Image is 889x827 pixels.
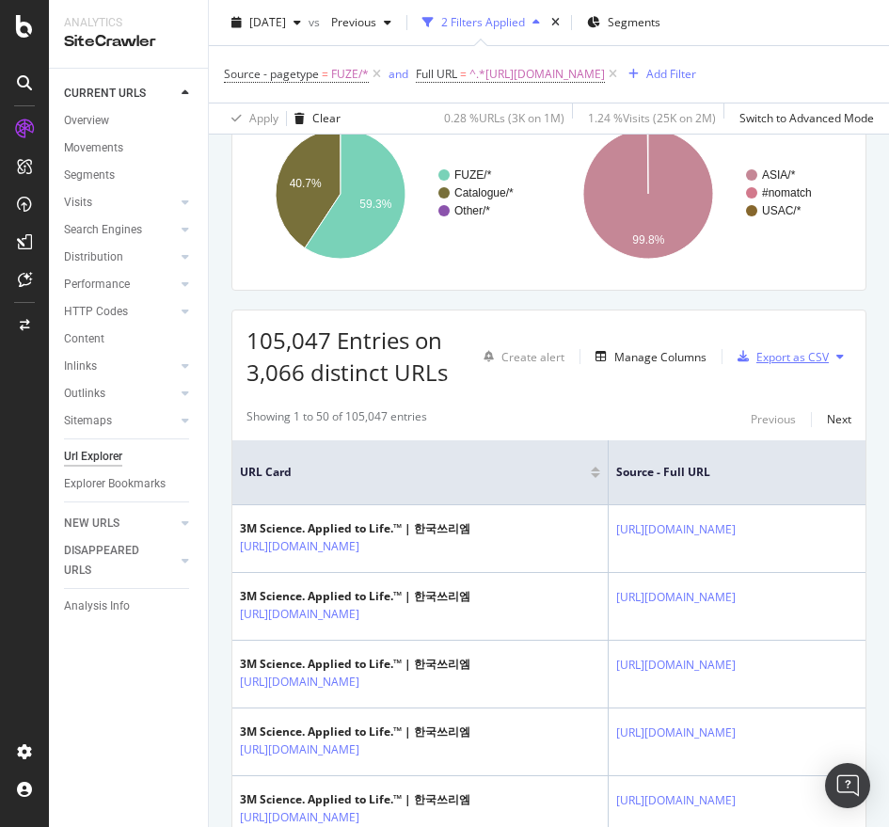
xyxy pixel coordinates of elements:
[240,464,586,481] span: URL Card
[64,111,195,131] a: Overview
[762,186,812,199] text: #nomatch
[64,275,176,294] a: Performance
[240,673,359,692] a: [URL][DOMAIN_NAME]
[64,329,195,349] a: Content
[246,408,427,431] div: Showing 1 to 50 of 105,047 entries
[616,791,736,810] a: [URL][DOMAIN_NAME]
[64,447,195,467] a: Url Explorer
[588,110,716,126] div: 1.24 % Visits ( 25K on 2M )
[240,740,359,759] a: [URL][DOMAIN_NAME]
[827,411,851,427] div: Next
[441,14,525,30] div: 2 Filters Applied
[762,204,802,217] text: USAC/*
[415,8,548,38] button: 2 Filters Applied
[64,596,195,616] a: Analysis Info
[312,110,341,126] div: Clear
[751,408,796,431] button: Previous
[454,186,514,199] text: Catalogue/*
[322,66,328,82] span: =
[64,247,123,267] div: Distribution
[621,63,696,86] button: Add Filter
[359,198,391,211] text: 59.3%
[246,112,533,276] div: A chart.
[730,342,829,372] button: Export as CSV
[444,110,564,126] div: 0.28 % URLs ( 3K on 1M )
[240,791,470,808] div: 3M Science. Applied to Life.™ | 한국쓰리엠
[554,112,841,276] svg: A chart.
[762,168,796,182] text: ASIA/*
[64,541,159,580] div: DISAPPEARED URLS
[64,447,122,467] div: Url Explorer
[64,166,195,185] a: Segments
[616,656,736,675] a: [URL][DOMAIN_NAME]
[64,474,166,494] div: Explorer Bookmarks
[501,349,564,365] div: Create alert
[64,357,97,376] div: Inlinks
[64,84,176,103] a: CURRENT URLS
[224,103,278,134] button: Apply
[324,8,399,38] button: Previous
[454,204,490,217] text: Other/*
[64,411,176,431] a: Sitemaps
[64,474,195,494] a: Explorer Bookmarks
[646,66,696,82] div: Add Filter
[324,14,376,30] span: Previous
[64,384,176,404] a: Outlinks
[240,656,470,673] div: 3M Science. Applied to Life.™ | 한국쓰리엠
[632,233,664,247] text: 99.8%
[454,168,492,182] text: FUZE/*
[827,408,851,431] button: Next
[389,65,408,83] button: and
[756,349,829,365] div: Export as CSV
[64,138,195,158] a: Movements
[249,110,278,126] div: Apply
[64,329,104,349] div: Content
[64,138,123,158] div: Movements
[287,103,341,134] button: Clear
[246,325,448,388] span: 105,047 Entries on 3,066 distinct URLs
[64,514,119,533] div: NEW URLS
[64,302,128,322] div: HTTP Codes
[64,541,176,580] a: DISAPPEARED URLS
[64,220,176,240] a: Search Engines
[616,588,736,607] a: [URL][DOMAIN_NAME]
[64,384,105,404] div: Outlinks
[64,357,176,376] a: Inlinks
[331,61,369,87] span: FUZE/*
[64,247,176,267] a: Distribution
[64,193,176,213] a: Visits
[224,8,309,38] button: [DATE]
[751,411,796,427] div: Previous
[64,15,193,31] div: Analytics
[548,13,564,32] div: times
[64,193,92,213] div: Visits
[825,763,870,808] div: Open Intercom Messenger
[64,111,109,131] div: Overview
[64,275,130,294] div: Performance
[64,31,193,53] div: SiteCrawler
[616,520,736,539] a: [URL][DOMAIN_NAME]
[588,345,706,368] button: Manage Columns
[579,8,668,38] button: Segments
[224,66,319,82] span: Source - pagetype
[614,349,706,365] div: Manage Columns
[64,514,176,533] a: NEW URLS
[240,520,470,537] div: 3M Science. Applied to Life.™ | 한국쓰리엠
[739,110,874,126] div: Switch to Advanced Mode
[416,66,457,82] span: Full URL
[64,596,130,616] div: Analysis Info
[64,411,112,431] div: Sitemaps
[240,808,359,827] a: [URL][DOMAIN_NAME]
[240,588,470,605] div: 3M Science. Applied to Life.™ | 한국쓰리엠
[460,66,467,82] span: =
[240,537,359,556] a: [URL][DOMAIN_NAME]
[469,61,605,87] span: ^.*[URL][DOMAIN_NAME]
[64,84,146,103] div: CURRENT URLS
[240,605,359,624] a: [URL][DOMAIN_NAME]
[64,220,142,240] div: Search Engines
[616,724,736,742] a: [URL][DOMAIN_NAME]
[240,724,470,740] div: 3M Science. Applied to Life.™ | 한국쓰리엠
[309,14,324,30] span: vs
[608,14,660,30] span: Segments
